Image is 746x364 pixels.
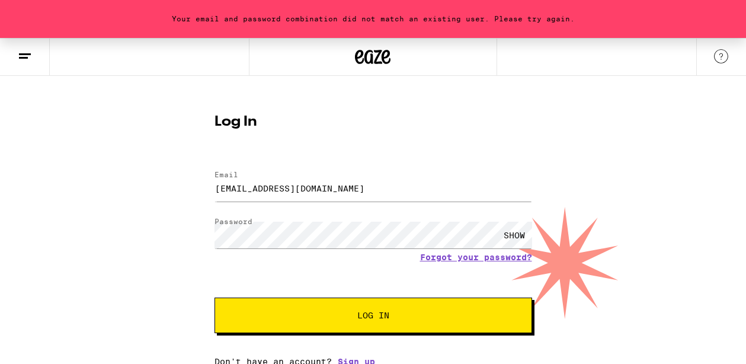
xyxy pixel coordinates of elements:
button: Log In [214,298,532,333]
h1: Log In [214,115,532,129]
span: Hi. Need any help? [7,8,85,18]
div: SHOW [497,222,532,248]
label: Password [214,218,252,225]
input: Email [214,175,532,202]
label: Email [214,171,238,178]
a: Forgot your password? [420,253,532,262]
span: Log In [357,311,389,320]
